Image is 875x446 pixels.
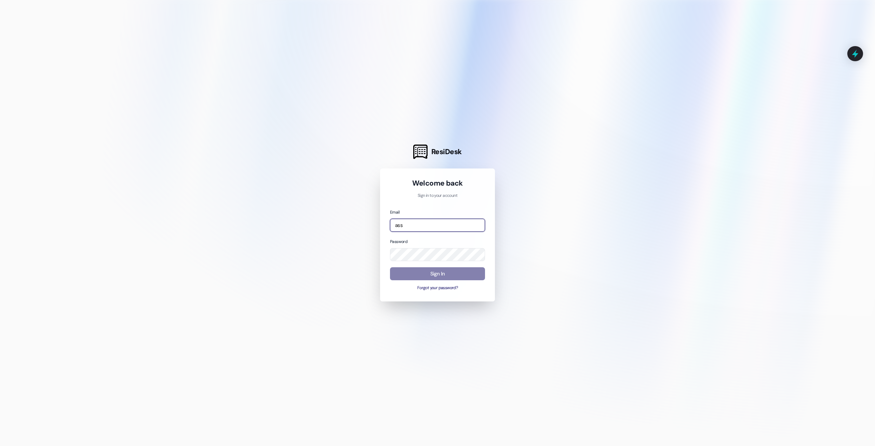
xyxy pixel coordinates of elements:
button: Sign In [390,267,485,281]
img: ResiDesk Logo [413,145,428,159]
button: Forgot your password? [390,285,485,291]
label: Password [390,239,407,244]
label: Email [390,210,400,215]
span: ResiDesk [431,147,462,157]
input: name@example.com [390,219,485,232]
h1: Welcome back [390,178,485,188]
p: Sign in to your account [390,193,485,199]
